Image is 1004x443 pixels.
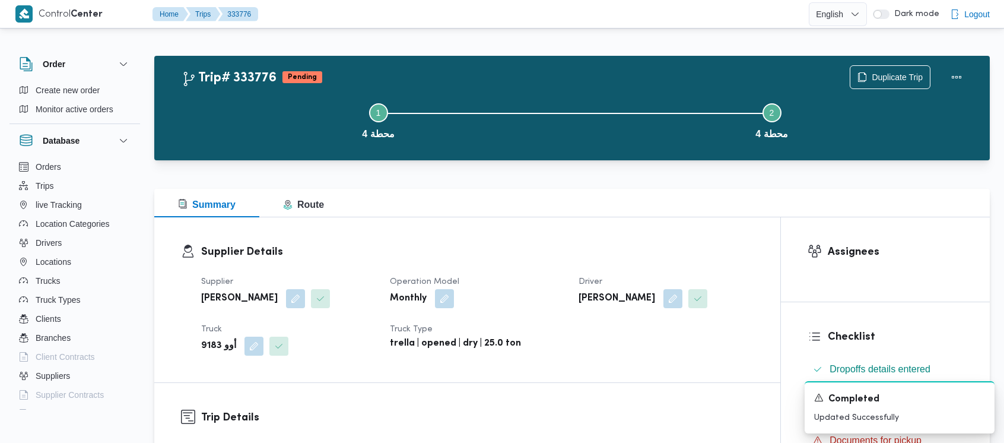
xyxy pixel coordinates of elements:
[36,160,61,174] span: Orders
[14,81,135,100] button: Create new order
[390,337,521,351] b: trella | opened | dry | 25.0 ton
[9,157,140,414] div: Database
[43,57,65,71] h3: Order
[872,70,923,84] span: Duplicate Trip
[14,252,135,271] button: Locations
[14,347,135,366] button: Client Contracts
[14,271,135,290] button: Trucks
[828,244,963,260] h3: Assignees
[36,179,54,193] span: Trips
[182,71,277,86] h2: Trip# 333776
[201,244,754,260] h3: Supplier Details
[36,312,61,326] span: Clients
[14,157,135,176] button: Orders
[14,328,135,347] button: Branches
[14,385,135,404] button: Supplier Contracts
[390,325,433,333] span: Truck Type
[390,292,427,306] b: Monthly
[36,407,65,421] span: Devices
[178,200,236,210] span: Summary
[283,200,324,210] span: Route
[36,350,95,364] span: Client Contracts
[36,331,71,345] span: Branches
[36,236,62,250] span: Drivers
[808,360,963,379] button: Dropoffs details entered
[201,339,236,353] b: 9183 أوو
[14,176,135,195] button: Trips
[830,362,930,376] span: Dropoffs details entered
[14,214,135,233] button: Location Categories
[19,134,131,148] button: Database
[9,81,140,124] div: Order
[12,395,50,431] iframe: chat widget
[282,71,322,83] span: Pending
[43,134,80,148] h3: Database
[828,393,879,407] span: Completed
[14,195,135,214] button: live Tracking
[201,325,222,333] span: Truck
[755,127,787,141] span: محطة 4
[36,388,104,402] span: Supplier Contracts
[830,364,930,374] span: Dropoffs details entered
[218,7,258,21] button: 333776
[201,410,754,426] h3: Trip Details
[36,369,70,383] span: Suppliers
[850,65,930,89] button: Duplicate Trip
[770,108,774,118] span: 2
[182,89,575,151] button: محطة 4
[579,278,602,286] span: Driver
[36,102,113,116] span: Monitor active orders
[36,255,71,269] span: Locations
[814,412,985,424] p: Updated Successfully
[36,293,80,307] span: Truck Types
[14,366,135,385] button: Suppliers
[390,278,459,286] span: Operation Model
[14,290,135,309] button: Truck Types
[945,2,995,26] button: Logout
[14,404,135,423] button: Devices
[964,7,990,21] span: Logout
[19,57,131,71] button: Order
[945,65,968,89] button: Actions
[828,329,963,345] h3: Checklist
[201,278,233,286] span: Supplier
[814,392,985,407] div: Notification
[14,233,135,252] button: Drivers
[152,7,188,21] button: Home
[71,10,103,19] b: Center
[362,127,394,141] span: محطة 4
[15,5,33,23] img: X8yXhbKr1z7QwAAAABJRU5ErkJggg==
[575,89,968,151] button: محطة 4
[889,10,939,19] span: Dark mode
[376,108,381,118] span: 1
[36,198,82,212] span: live Tracking
[288,74,317,81] b: Pending
[201,292,278,306] b: [PERSON_NAME]
[186,7,220,21] button: Trips
[14,309,135,328] button: Clients
[36,274,60,288] span: Trucks
[36,217,110,231] span: Location Categories
[36,83,100,97] span: Create new order
[14,100,135,119] button: Monitor active orders
[579,292,655,306] b: [PERSON_NAME]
